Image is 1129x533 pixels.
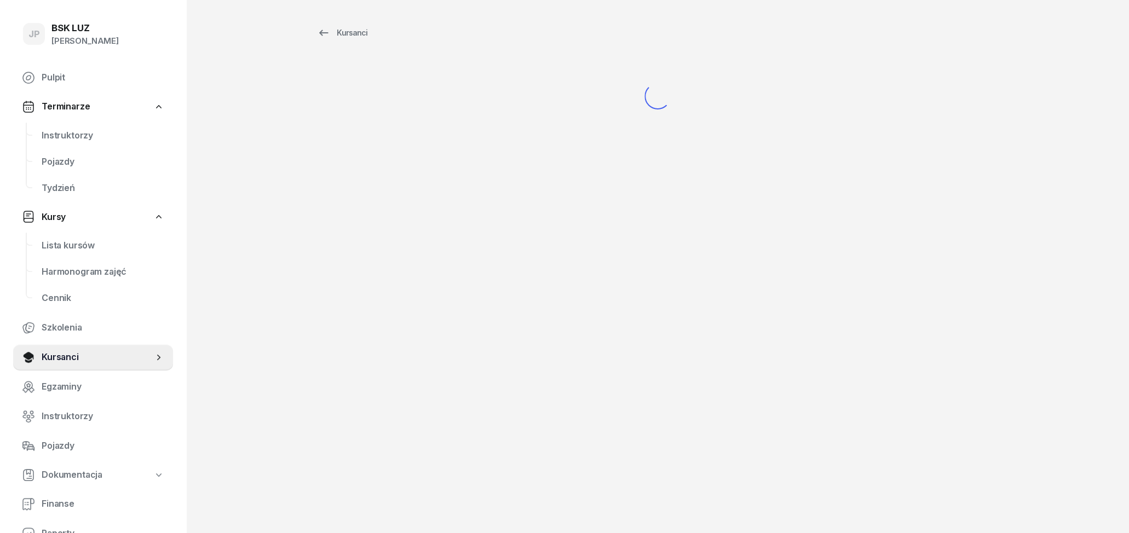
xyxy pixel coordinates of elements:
a: Lista kursów [33,233,173,259]
div: [PERSON_NAME] [51,34,119,48]
span: Harmonogram zajęć [42,265,164,279]
span: Pulpit [42,71,164,85]
a: Tydzień [33,175,173,201]
a: Egzaminy [13,374,173,400]
a: Instruktorzy [33,123,173,149]
a: Kursanci [307,22,377,44]
span: Kursanci [42,350,153,364]
a: Pojazdy [13,433,173,459]
a: Instruktorzy [13,403,173,430]
span: Dokumentacja [42,468,102,482]
a: Pojazdy [33,149,173,175]
span: Instruktorzy [42,409,164,424]
span: Pojazdy [42,155,164,169]
a: Kursanci [13,344,173,370]
a: Szkolenia [13,315,173,341]
a: Cennik [33,285,173,311]
span: Finanse [42,497,164,511]
span: Egzaminy [42,380,164,394]
span: JP [28,30,40,39]
span: Lista kursów [42,239,164,253]
span: Instruktorzy [42,129,164,143]
a: Terminarze [13,94,173,119]
a: Finanse [13,491,173,517]
span: Pojazdy [42,439,164,453]
a: Dokumentacja [13,462,173,488]
span: Terminarze [42,100,90,114]
span: Cennik [42,291,164,305]
span: Kursy [42,210,66,224]
a: Pulpit [13,65,173,91]
a: Kursy [13,205,173,230]
a: Harmonogram zajęć [33,259,173,285]
div: Kursanci [317,26,367,39]
span: Szkolenia [42,321,164,335]
div: BSK LUZ [51,24,119,33]
span: Tydzień [42,181,164,195]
